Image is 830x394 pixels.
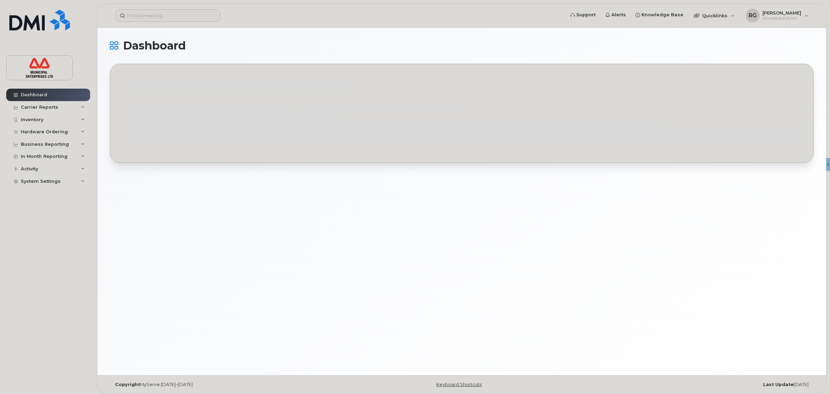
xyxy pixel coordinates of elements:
[763,382,794,387] strong: Last Update
[110,382,344,387] div: MyServe [DATE]–[DATE]
[436,382,482,387] a: Keyboard Shortcuts
[579,382,814,387] div: [DATE]
[115,382,140,387] strong: Copyright
[123,41,186,51] span: Dashboard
